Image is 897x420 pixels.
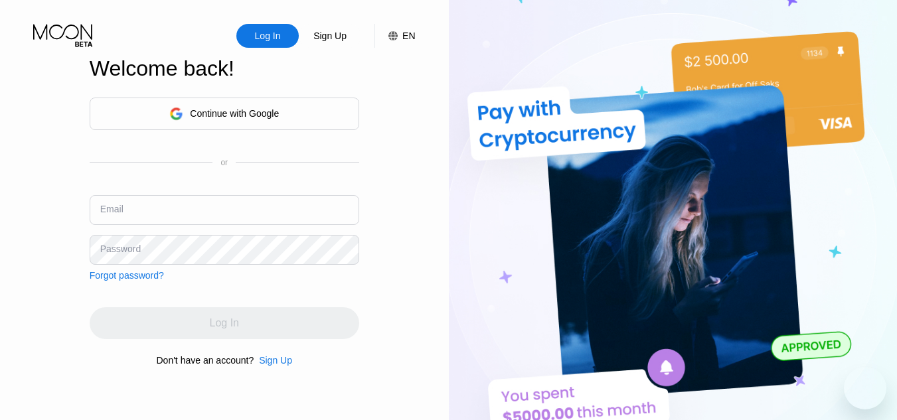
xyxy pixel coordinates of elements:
[90,98,359,130] div: Continue with Google
[190,108,279,119] div: Continue with Google
[844,367,886,409] iframe: Button to launch messaging window
[100,204,123,214] div: Email
[374,24,415,48] div: EN
[312,29,348,42] div: Sign Up
[90,270,164,281] div: Forgot password?
[220,158,228,167] div: or
[254,29,282,42] div: Log In
[402,31,415,41] div: EN
[100,244,141,254] div: Password
[259,355,292,366] div: Sign Up
[299,24,361,48] div: Sign Up
[236,24,299,48] div: Log In
[157,355,254,366] div: Don't have an account?
[254,355,292,366] div: Sign Up
[90,56,359,81] div: Welcome back!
